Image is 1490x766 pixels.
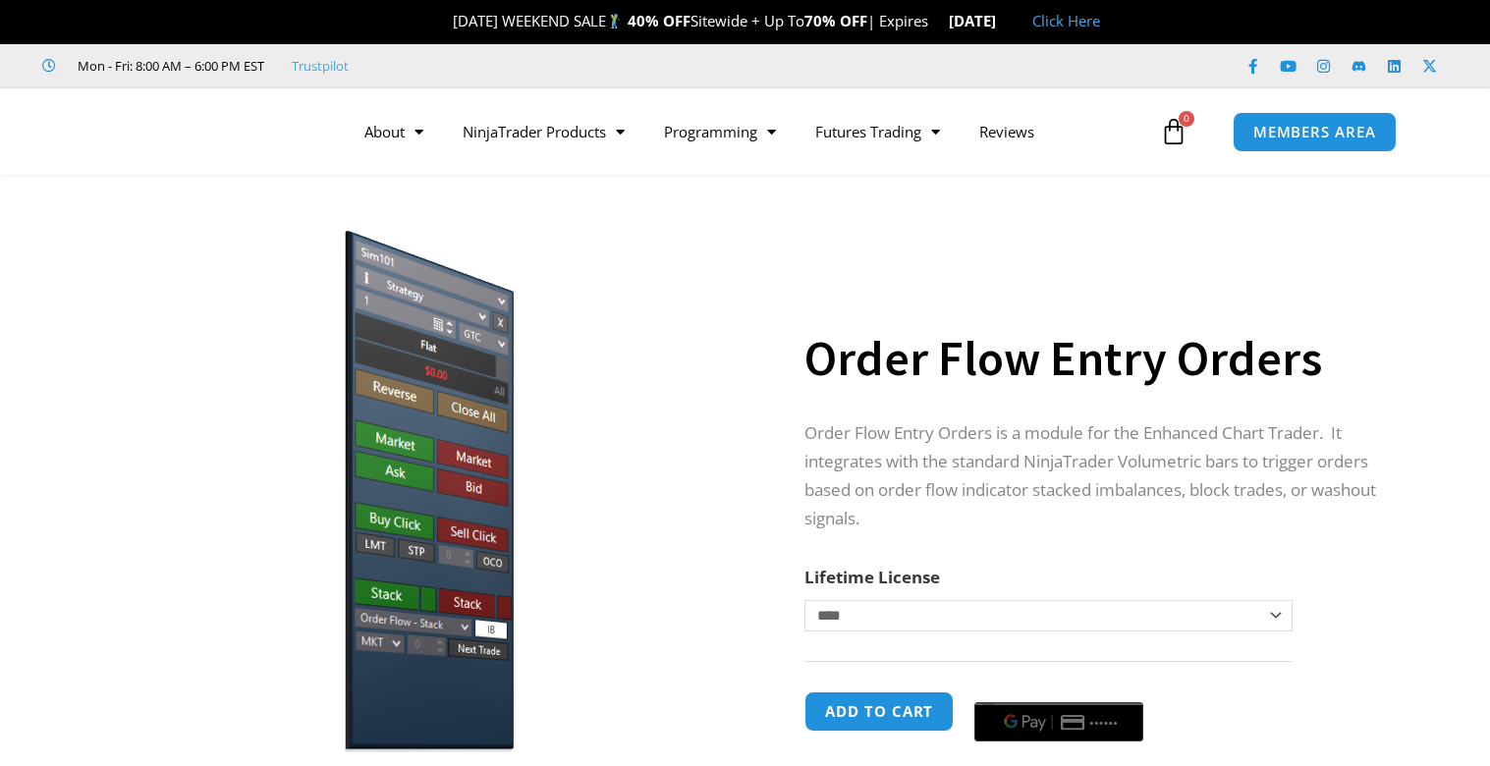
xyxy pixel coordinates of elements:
[345,109,443,154] a: About
[804,11,867,30] strong: 70% OFF
[644,109,796,154] a: Programming
[1179,111,1194,127] span: 0
[1032,11,1100,30] a: Click Here
[997,14,1012,28] img: 🏭
[1253,125,1376,139] span: MEMBERS AREA
[607,14,622,28] img: 🏌️‍♂️
[292,54,349,78] a: Trustpilot
[443,109,644,154] a: NinjaTrader Products
[628,11,690,30] strong: 40% OFF
[796,109,960,154] a: Futures Trading
[1233,112,1397,152] a: MEMBERS AREA
[804,566,940,588] label: Lifetime License
[1091,715,1121,729] text: ••••••
[100,209,732,752] img: orderflow entry
[949,11,1013,30] strong: [DATE]
[437,14,452,28] img: 🎉
[804,324,1378,393] h1: Order Flow Entry Orders
[970,688,1147,690] iframe: Secure payment input frame
[960,109,1054,154] a: Reviews
[929,14,944,28] img: ⌛
[804,419,1378,533] p: Order Flow Entry Orders is a module for the Enhanced Chart Trader. It integrates with the standar...
[73,54,264,78] span: Mon - Fri: 8:00 AM – 6:00 PM EST
[804,691,954,732] button: Add to cart
[804,641,835,655] a: Clear options
[73,96,284,167] img: LogoAI | Affordable Indicators – NinjaTrader
[1131,103,1217,160] a: 0
[432,11,948,30] span: [DATE] WEEKEND SALE Sitewide + Up To | Expires
[974,702,1143,741] button: Buy with GPay
[345,109,1155,154] nav: Menu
